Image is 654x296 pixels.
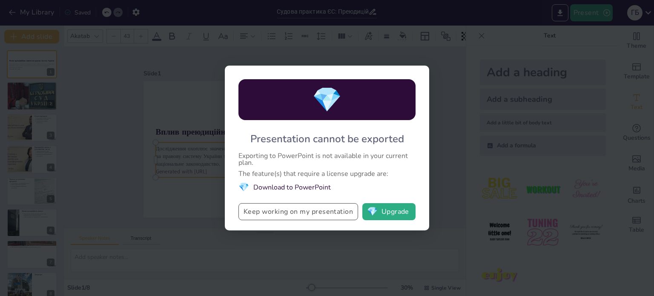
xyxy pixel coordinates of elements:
[312,83,342,116] span: diamond
[238,181,416,193] li: Download to PowerPoint
[362,203,416,220] button: diamondUpgrade
[238,170,416,177] div: The feature(s) that require a license upgrade are:
[250,132,404,146] div: Presentation cannot be exported
[238,152,416,166] div: Exporting to PowerPoint is not available in your current plan.
[238,203,358,220] button: Keep working on my presentation
[367,207,378,216] span: diamond
[238,181,249,193] span: diamond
